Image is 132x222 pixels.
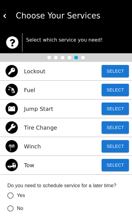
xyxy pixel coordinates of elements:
img: tow icon [6,159,18,171]
div: Choose Your Services [7,10,130,22]
p: Winch [24,142,41,151]
p: Select which service you need! [26,36,126,44]
img: gas icon [6,84,18,96]
button: Select [102,103,129,115]
img: flat tire icon [6,121,18,134]
button: Select [102,84,129,96]
p: Fuel [24,86,35,94]
img: trx now logo [6,36,18,49]
span: No [17,205,23,212]
img: jump start icon [6,103,18,115]
p: Jump Start [24,105,53,113]
p: Lockout [24,67,45,75]
button: Select [102,140,129,152]
p: Tow [24,161,34,169]
button: Select [102,65,129,77]
button: Select [102,121,129,134]
img: lockout icon [6,65,18,77]
img: winch icon [6,140,18,152]
label: Do you need to schedule service for a later time? [7,182,125,189]
span: Yes [17,192,25,199]
button: Select [102,159,129,171]
p: Tire Change [24,123,57,132]
img: white carat left [3,14,7,18]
